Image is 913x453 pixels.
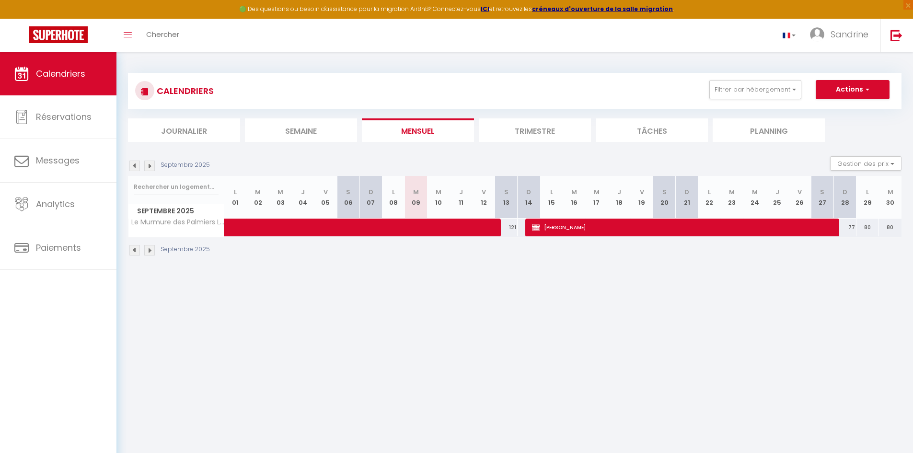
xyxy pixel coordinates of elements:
[833,176,856,219] th: 28
[563,176,585,219] th: 16
[713,118,825,142] li: Planning
[277,187,283,197] abbr: M
[161,245,210,254] p: Septembre 2025
[404,176,427,219] th: 09
[362,118,474,142] li: Mensuel
[811,176,833,219] th: 27
[139,19,186,52] a: Chercher
[596,118,708,142] li: Tâches
[797,187,802,197] abbr: V
[831,28,868,40] span: Sandrine
[36,198,75,210] span: Analytics
[292,176,314,219] th: 04
[810,27,824,42] img: ...
[255,187,261,197] abbr: M
[269,176,292,219] th: 03
[856,176,879,219] th: 29
[729,187,735,197] abbr: M
[830,156,901,171] button: Gestion des prix
[856,219,879,236] div: 80
[413,187,419,197] abbr: M
[879,176,901,219] th: 30
[495,219,518,236] div: 121
[36,242,81,254] span: Paiements
[36,111,92,123] span: Réservations
[684,187,689,197] abbr: D
[843,187,847,197] abbr: D
[594,187,600,197] abbr: M
[532,5,673,13] a: créneaux d'ouverture de la salle migration
[721,176,743,219] th: 23
[698,176,721,219] th: 22
[427,176,450,219] th: 10
[301,187,305,197] abbr: J
[571,187,577,197] abbr: M
[532,218,832,236] span: [PERSON_NAME]
[128,204,224,218] span: Septembre 2025
[833,219,856,236] div: 77
[708,187,711,197] abbr: L
[820,187,824,197] abbr: S
[337,176,359,219] th: 06
[803,19,880,52] a: ... Sandrine
[662,187,667,197] abbr: S
[481,5,489,13] a: ICI
[550,187,553,197] abbr: L
[775,187,779,197] abbr: J
[653,176,676,219] th: 20
[29,26,88,43] img: Super Booking
[146,29,179,39] span: Chercher
[518,176,540,219] th: 14
[324,187,328,197] abbr: V
[36,154,80,166] span: Messages
[369,187,373,197] abbr: D
[130,219,226,226] span: Le Murmure des Palmiers LBC
[630,176,653,219] th: 19
[479,118,591,142] li: Trimestre
[816,80,890,99] button: Actions
[359,176,382,219] th: 07
[459,187,463,197] abbr: J
[743,176,766,219] th: 24
[234,187,237,197] abbr: L
[245,118,357,142] li: Semaine
[788,176,811,219] th: 26
[766,176,788,219] th: 25
[888,187,893,197] abbr: M
[752,187,758,197] abbr: M
[540,176,563,219] th: 15
[8,4,36,33] button: Ouvrir le widget de chat LiveChat
[890,29,902,41] img: logout
[495,176,518,219] th: 13
[154,80,214,102] h3: CALENDRIERS
[36,68,85,80] span: Calendriers
[482,187,486,197] abbr: V
[436,187,441,197] abbr: M
[866,187,869,197] abbr: L
[473,176,495,219] th: 12
[676,176,698,219] th: 21
[128,118,240,142] li: Journalier
[134,178,219,196] input: Rechercher un logement...
[382,176,404,219] th: 08
[314,176,337,219] th: 05
[392,187,395,197] abbr: L
[617,187,621,197] abbr: J
[224,176,247,219] th: 01
[247,176,269,219] th: 02
[709,80,801,99] button: Filtrer par hébergement
[608,176,630,219] th: 18
[640,187,644,197] abbr: V
[585,176,608,219] th: 17
[879,219,901,236] div: 80
[346,187,350,197] abbr: S
[450,176,473,219] th: 11
[504,187,509,197] abbr: S
[161,161,210,170] p: Septembre 2025
[526,187,531,197] abbr: D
